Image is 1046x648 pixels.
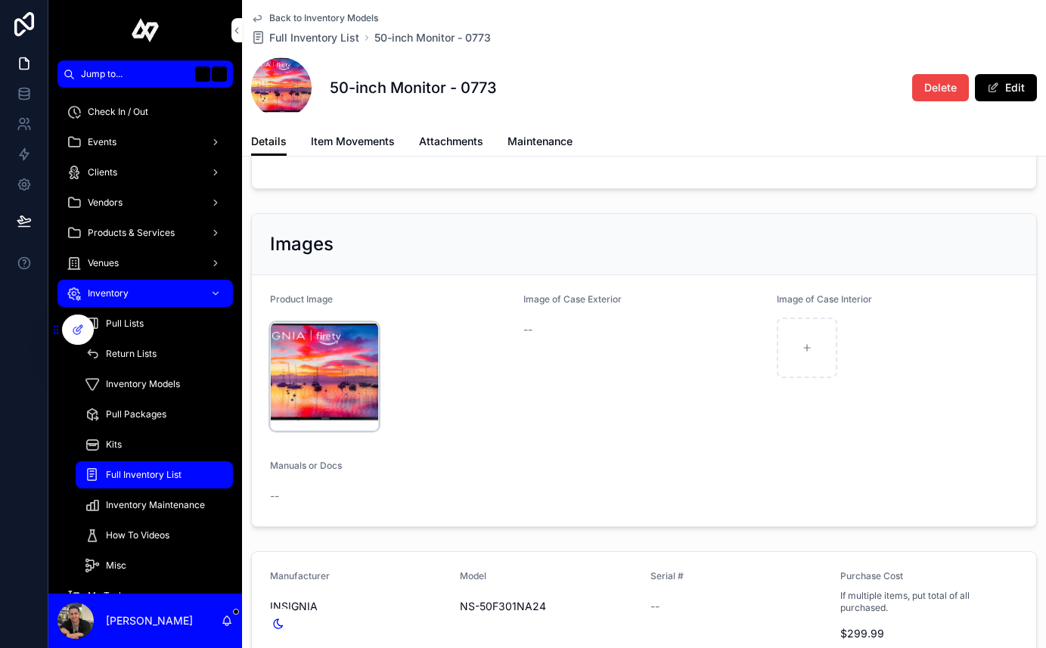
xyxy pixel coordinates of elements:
a: Events [57,129,233,156]
span: $299.99 [840,626,1018,641]
a: Maintenance [507,128,573,158]
span: Vendors [88,197,123,209]
span: -- [523,322,532,337]
a: Vendors [57,189,233,216]
span: If multiple items, put total of all purchased. [840,590,1018,614]
span: Full Inventory List [269,30,359,45]
span: Manuals or Docs [270,460,342,471]
button: Jump to...K [57,60,233,88]
a: Return Lists [76,340,233,367]
span: Delete [924,80,957,95]
span: -- [650,599,660,614]
span: Full Inventory List [106,469,182,481]
span: Details [251,134,287,149]
span: Return Lists [106,348,157,360]
a: My Tasks [57,582,233,609]
span: Jump to... [81,68,189,80]
p: [PERSON_NAME] [106,613,193,628]
span: My Tasks [88,590,129,602]
h1: 50-inch Monitor - 0773 [330,77,497,98]
span: Pull Packages [106,408,166,420]
span: Events [88,136,116,148]
a: Venues [57,250,233,277]
span: Product Image [270,293,333,305]
span: Check In / Out [88,106,148,118]
span: Products & Services [88,227,175,239]
span: -- [270,488,279,504]
span: Model [460,570,486,581]
a: How To Videos [76,522,233,549]
span: INSIGNIA [270,599,448,614]
span: Inventory Maintenance [106,499,205,511]
a: Inventory [57,280,233,307]
a: Inventory Models [76,371,233,398]
a: Check In / Out [57,98,233,126]
a: Item Movements [311,128,395,158]
span: Back to Inventory Models [269,12,378,24]
a: Clients [57,159,233,186]
span: Inventory Models [106,378,180,390]
span: K [213,68,225,80]
span: Image of Case Interior [777,293,872,305]
span: Image of Case Exterior [523,293,622,305]
a: Attachments [419,128,483,158]
span: Attachments [419,134,483,149]
span: Misc [106,560,126,572]
span: NS-50F301NA24 [460,599,638,614]
span: Serial # [650,570,684,581]
a: Details [251,128,287,157]
span: Venues [88,257,119,269]
a: Pull Packages [76,401,233,428]
a: 50-inch Monitor - 0773 [374,30,491,45]
span: Clients [88,166,117,178]
button: Edit [975,74,1037,101]
span: Maintenance [507,134,573,149]
a: Full Inventory List [76,461,233,488]
a: Misc [76,552,233,579]
span: Inventory [88,287,129,299]
div: scrollable content [48,88,242,594]
span: Item Movements [311,134,395,149]
a: Pull Lists [76,310,233,337]
a: Back to Inventory Models [251,12,378,24]
a: Products & Services [57,219,233,246]
span: Pull Lists [106,318,144,330]
img: App logo [132,18,160,42]
a: Kits [76,431,233,458]
span: Kits [106,439,122,451]
span: Purchase Cost [840,570,903,581]
button: Delete [912,74,969,101]
h2: Images [270,232,334,256]
a: Full Inventory List [251,30,359,45]
span: How To Videos [106,529,169,541]
a: Inventory Maintenance [76,491,233,519]
span: Manufacturer [270,570,330,581]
